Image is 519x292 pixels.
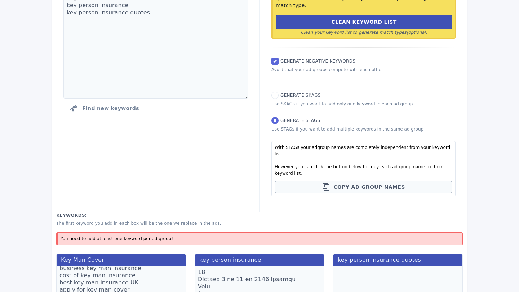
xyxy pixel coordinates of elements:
label: Keywords: [56,212,463,219]
div: Domain Overview [27,42,65,47]
p: Use SKAGs if you want to add only one keyword in each ad group [271,101,456,107]
p: However you can click the button below to copy each ad group name to their keyword list. [275,164,452,177]
span: Generate SKAGs [280,93,321,98]
p: Use STAGs if you want to add multiple keywords in the same ad group [271,126,456,132]
label: Key Man Cover [56,254,186,266]
button: Click to find new keywords related to those above [63,101,145,115]
div: v 4.0.25 [20,12,35,17]
div: Keywords by Traffic [80,42,121,47]
input: Generate Negative keywords [271,58,279,65]
div: Domain: [DOMAIN_NAME] [19,19,79,24]
span: Generate Negative keywords [280,59,355,64]
img: website_grey.svg [12,19,17,24]
img: tab_keywords_by_traffic_grey.svg [72,42,77,47]
label: key person insurance [195,254,324,266]
p: You need to add at least one keyword per ad group! [61,236,460,242]
label: key person insurance quotes [333,254,463,266]
img: tab_domain_overview_orange.svg [19,42,25,47]
button: Copy ad group names [275,181,452,193]
p: Avoid that your ad groups compete with each other [271,67,456,73]
span: Generate STAGs [280,118,320,123]
p: With STAGs your adgroup names are completely independent from your keyword list. [275,144,452,157]
button: Clean Keyword List [276,15,452,29]
p: Clean your keyword list to generate match types [276,29,452,36]
input: Generate STAGs [271,117,279,124]
p: The first keyword you add in each box will be the one we replace in the ads. [56,220,463,227]
span: (optional) [407,30,427,35]
input: Generate SKAGs [271,92,279,99]
img: logo_orange.svg [12,12,17,17]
